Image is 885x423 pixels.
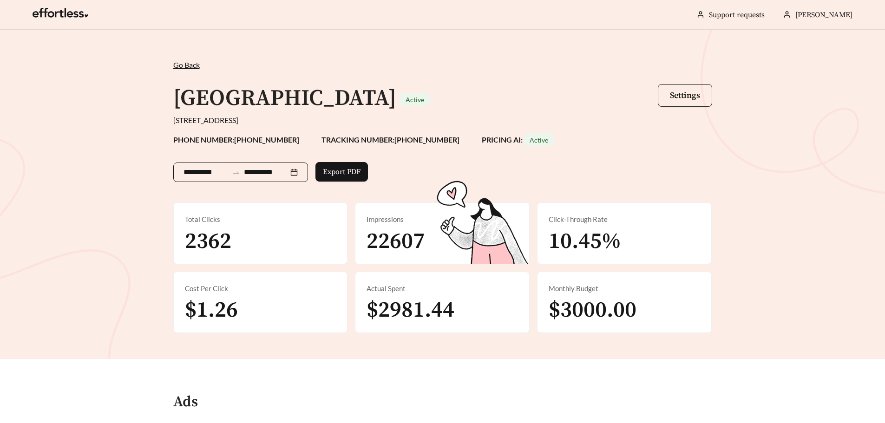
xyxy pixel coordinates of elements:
span: 10.45% [549,228,621,255]
span: [PERSON_NAME] [795,10,852,20]
span: Go Back [173,60,200,69]
span: 2362 [185,228,231,255]
span: Active [530,136,548,144]
div: Click-Through Rate [549,214,700,225]
span: Export PDF [323,166,361,177]
div: Actual Spent [367,283,518,294]
div: Cost Per Click [185,283,336,294]
span: swap-right [232,169,240,177]
span: Settings [670,90,700,101]
span: Active [406,96,424,104]
strong: PHONE NUMBER: [PHONE_NUMBER] [173,135,299,144]
button: Export PDF [315,162,368,182]
button: Settings [658,84,712,107]
div: Impressions [367,214,518,225]
a: Support requests [709,10,765,20]
span: to [232,168,240,176]
span: $1.26 [185,296,238,324]
span: $3000.00 [549,296,636,324]
span: $2981.44 [367,296,454,324]
strong: PRICING AI: [482,135,554,144]
h4: Ads [173,394,198,410]
strong: TRACKING NUMBER: [PHONE_NUMBER] [321,135,459,144]
h1: [GEOGRAPHIC_DATA] [173,85,396,112]
div: Total Clicks [185,214,336,225]
span: 22607 [367,228,425,255]
div: Monthly Budget [549,283,700,294]
div: [STREET_ADDRESS] [173,115,712,126]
